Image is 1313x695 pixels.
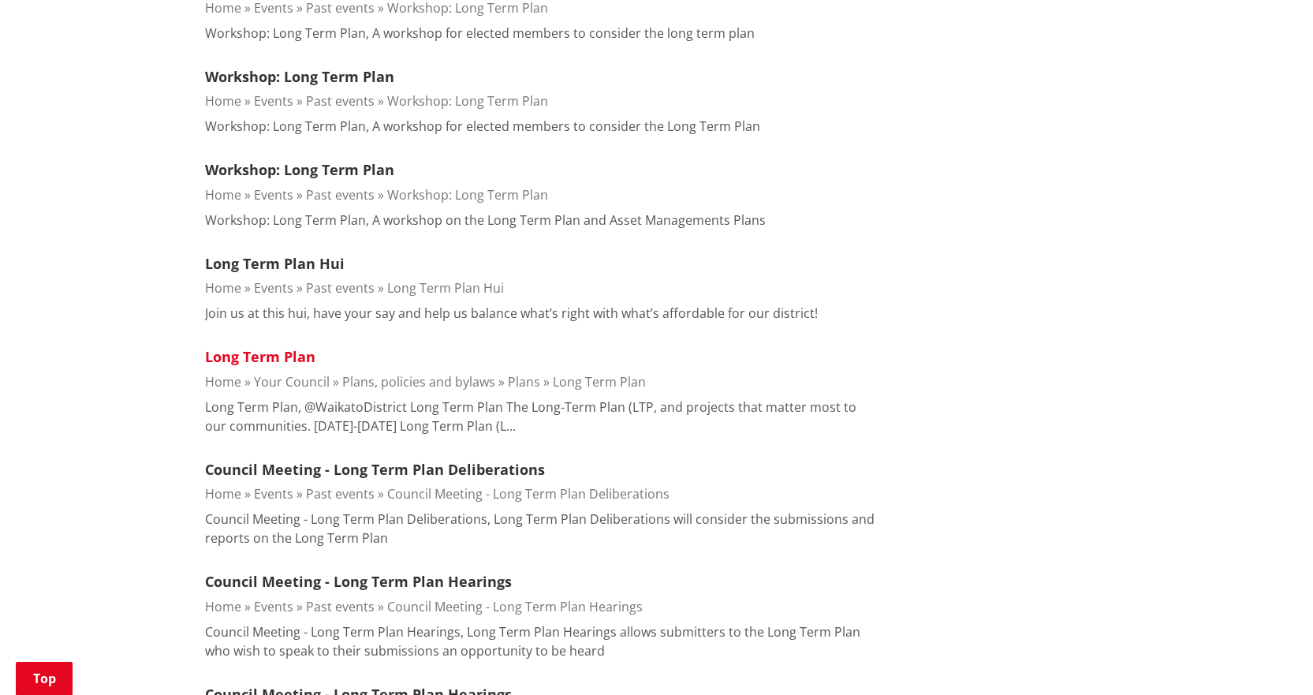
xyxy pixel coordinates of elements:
[205,160,394,179] a: Workshop: Long Term Plan
[205,92,241,110] a: Home
[205,254,345,273] a: Long Term Plan Hui
[254,598,293,615] a: Events
[553,373,646,390] a: Long Term Plan
[16,662,73,695] a: Top
[306,186,375,204] a: Past events
[254,92,293,110] a: Events
[205,67,394,86] a: Workshop: Long Term Plan
[205,598,241,615] a: Home
[254,485,293,503] a: Events
[387,92,548,110] a: Workshop: Long Term Plan
[205,622,877,660] p: Council Meeting - Long Term Plan Hearings, Long Term Plan Hearings allows submitters to the Long ...
[306,598,375,615] a: Past events
[205,460,545,479] a: Council Meeting - Long Term Plan Deliberations
[342,373,495,390] a: Plans, policies and bylaws
[387,279,504,297] a: Long Term Plan Hui
[387,598,643,615] a: Council Meeting - Long Term Plan Hearings
[254,279,293,297] a: Events
[205,510,877,547] p: Council Meeting - Long Term Plan Deliberations, Long Term Plan Deliberations will consider the su...
[205,279,241,297] a: Home
[205,304,818,323] p: Join us at this hui, have your say and help us balance what’s right with what’s affordable for ou...
[306,279,375,297] a: Past events
[254,373,330,390] a: Your Council
[387,186,548,204] a: Workshop: Long Term Plan
[306,485,375,503] a: Past events
[1240,629,1297,686] iframe: Messenger Launcher
[205,398,877,435] p: Long Term Plan, @WaikatoDistrict Long Term Plan The Long-Term Plan (LTP, and projects that matter...
[205,24,755,43] p: Workshop: Long Term Plan, A workshop for elected members to consider the long term plan
[387,485,670,503] a: Council Meeting - Long Term Plan Deliberations
[205,373,241,390] a: Home
[205,347,315,366] a: Long Term Plan
[205,117,760,136] p: Workshop: Long Term Plan, A workshop for elected members to consider the Long Term Plan
[508,373,540,390] a: Plans
[306,92,375,110] a: Past events
[205,186,241,204] a: Home
[205,572,512,591] a: Council Meeting - Long Term Plan Hearings
[254,186,293,204] a: Events
[205,211,766,230] p: Workshop: Long Term Plan, A workshop on the Long Term Plan and Asset Managements Plans
[205,485,241,503] a: Home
